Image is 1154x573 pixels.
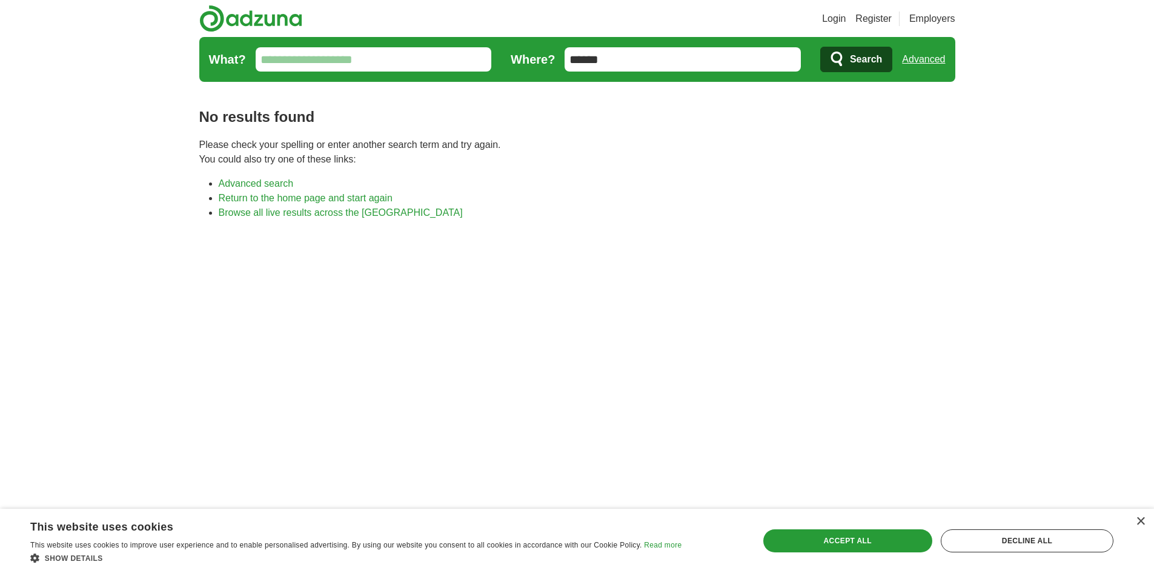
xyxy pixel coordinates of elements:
a: Advanced [902,47,945,72]
p: Please check your spelling or enter another search term and try again. You could also try one of ... [199,138,955,167]
span: Show details [45,554,103,563]
a: Browse all live results across the [GEOGRAPHIC_DATA] [219,207,463,218]
a: Employers [909,12,955,26]
div: This website uses cookies [30,516,651,534]
a: Advanced search [219,178,294,189]
label: Where? [511,50,555,69]
div: Close [1136,517,1145,526]
h1: No results found [199,106,955,128]
div: Decline all [941,529,1113,552]
a: Return to the home page and start again [219,193,393,203]
span: This website uses cookies to improve user experience and to enable personalised advertising. By u... [30,541,642,549]
button: Search [820,47,892,72]
label: What? [209,50,246,69]
div: Show details [30,552,681,564]
a: Read more, opens a new window [644,541,681,549]
div: Accept all [763,529,932,552]
span: Search [850,47,882,72]
iframe: Ads by Google [199,230,955,554]
img: Adzuna logo [199,5,302,32]
a: Register [855,12,892,26]
a: Login [822,12,846,26]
